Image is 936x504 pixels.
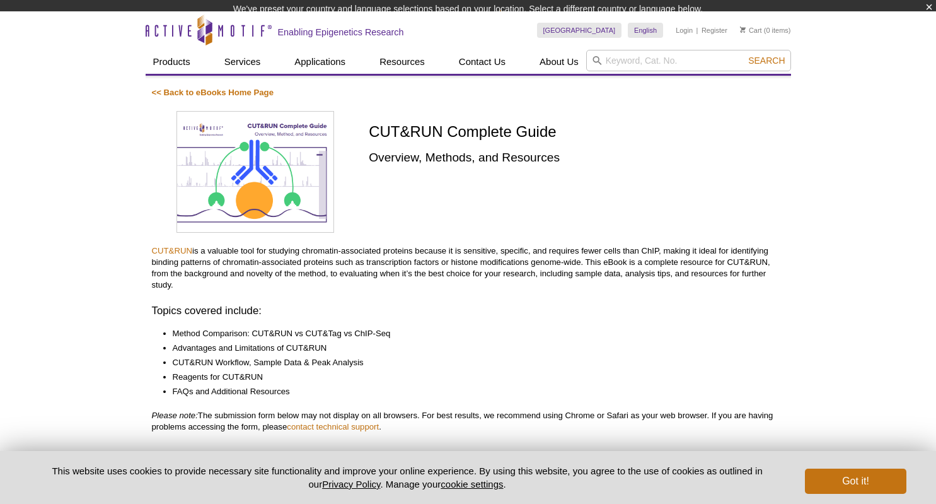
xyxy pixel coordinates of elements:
[372,50,432,74] a: Resources
[500,9,533,39] img: Change Here
[748,56,785,66] span: Search
[152,88,274,97] a: << Back to eBooks Home Page
[702,26,727,35] a: Register
[173,328,772,339] li: Method Comparison: CUT&RUN vs CUT&Tag vs ChIP-Seq
[287,422,379,431] a: contact technical support
[537,23,622,38] a: [GEOGRAPHIC_DATA]
[152,410,785,433] p: The submission form below may not display on all browsers. For best results, we recommend using C...
[740,26,762,35] a: Cart
[369,149,784,166] h2: Overview, Methods, and Resources
[676,26,693,35] a: Login
[278,26,404,38] h2: Enabling Epigenetics Research
[696,23,698,38] li: |
[152,245,785,291] p: is a valuable tool for studying chromatin-associated proteins because it is sensitive, specific, ...
[369,124,784,142] h1: CUT&RUN Complete Guide
[628,23,663,38] a: English
[173,386,772,397] li: FAQs and Additional Resources
[30,464,785,491] p: This website uses cookies to provide necessary site functionality and improve your online experie...
[287,50,353,74] a: Applications
[532,50,586,74] a: About Us
[441,479,503,489] button: cookie settings
[152,411,198,420] em: Please note:
[146,50,198,74] a: Products
[805,469,906,494] button: Got it!
[740,26,746,33] img: Your Cart
[173,343,772,354] li: Advantages and Limitations of CUT&RUN
[152,246,192,255] a: CUT&RUN
[322,479,380,489] a: Privacy Policy
[451,50,513,74] a: Contact Us
[152,303,785,319] h3: Topics covered include:
[586,50,791,71] input: Keyword, Cat. No.
[740,23,791,38] li: (0 items)
[176,111,334,233] img: Epigenetics of Aging eBook
[173,372,772,383] li: Reagents for CUT&RUN
[217,50,269,74] a: Services
[173,357,772,368] li: CUT&RUN Workflow, Sample Data & Peak Analysis
[744,55,789,66] button: Search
